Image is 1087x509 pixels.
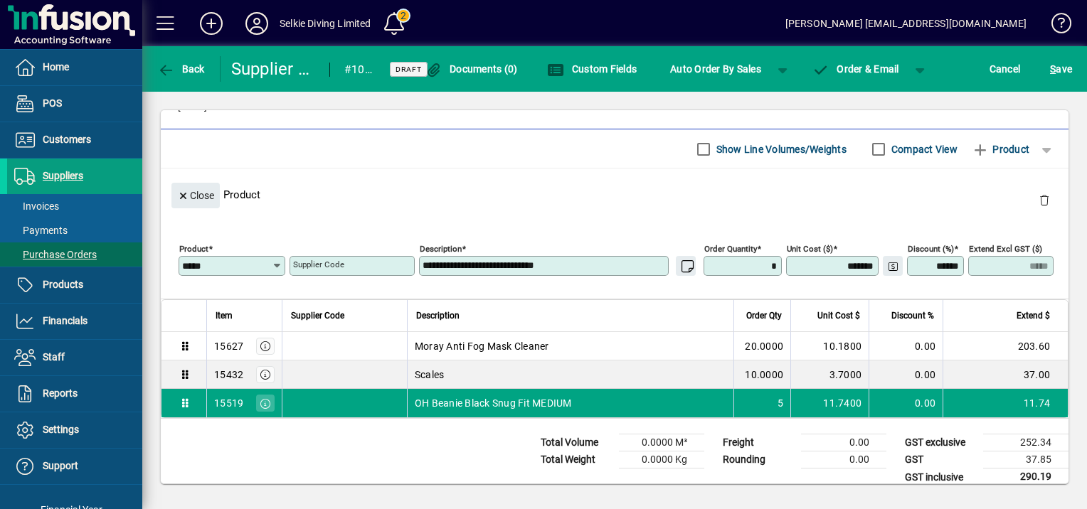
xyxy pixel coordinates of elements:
td: 5 [733,389,790,417]
a: Settings [7,412,142,448]
span: Suppliers [43,170,83,181]
td: Total Volume [534,434,619,451]
mat-label: Description [420,244,462,254]
td: 20.0000 [733,332,790,360]
a: Support [7,449,142,484]
span: Home [43,61,69,73]
button: Save [1046,56,1076,82]
span: Back [157,63,205,75]
span: Order & Email [812,63,899,75]
td: 290.19 [983,468,1069,486]
button: Change Price Levels [883,256,903,276]
td: 10.0000 [733,360,790,389]
td: 11.7400 [790,389,869,417]
span: Customers [43,134,91,145]
button: Documents (0) [422,56,521,82]
td: 0.0000 M³ [619,434,704,451]
div: 15627 [214,339,243,353]
span: Auto Order By Sales [670,58,761,80]
div: Product [161,168,1069,220]
span: Cancel [990,58,1021,80]
td: 0.00 [869,332,943,360]
app-page-header-button: Close [168,188,223,201]
td: GST exclusive [898,434,983,451]
button: Back [154,56,208,82]
span: Unit Cost $ [817,308,860,323]
mat-label: Supplier Code [293,259,344,269]
td: 10.1800 [790,332,869,360]
span: Settings [43,424,79,435]
td: 0.00 [801,434,886,451]
a: Reports [7,376,142,412]
span: Purchase Orders [14,249,97,260]
a: Invoices [7,194,142,218]
div: Supplier Purchase Order [231,58,315,80]
span: Order Qty [746,308,782,323]
td: 3.7000 [790,360,869,389]
mat-label: Discount (%) [908,244,954,254]
span: OH Beanie Black Snug Fit MEDIUM [415,396,572,410]
label: Compact View [889,142,958,156]
div: #1039 [344,58,372,81]
mat-label: Unit Cost ($) [787,244,833,254]
span: Invoices [14,200,59,212]
div: 15432 [214,368,243,382]
td: GST [898,451,983,468]
span: S [1050,63,1056,75]
a: Payments [7,218,142,242]
td: 0.00 [869,389,943,417]
td: 0.00 [801,451,886,468]
a: Products [7,267,142,303]
td: 203.60 [943,332,1068,360]
td: 11.74 [943,389,1068,417]
span: Item [216,308,233,323]
div: Selkie Diving Limited [280,12,371,35]
td: 37.00 [943,360,1068,389]
span: Products [43,279,83,290]
span: Draft [396,65,422,74]
span: ave [1050,58,1072,80]
span: Reports [43,387,78,399]
span: Discount % [891,308,934,323]
span: Payments [14,225,68,236]
button: Close [171,183,220,208]
span: Product [972,138,1029,161]
td: 252.34 [983,434,1069,451]
mat-label: Order Quantity [704,244,757,254]
span: Moray Anti Fog Mask Cleaner [415,339,549,353]
td: GST inclusive [898,468,983,486]
span: Documents (0) [425,63,518,75]
a: Knowledge Base [1041,3,1069,49]
span: POS [43,97,62,109]
button: Add [189,11,234,36]
div: [PERSON_NAME] [EMAIL_ADDRESS][DOMAIN_NAME] [785,12,1027,35]
a: POS [7,86,142,122]
span: Staff [43,351,65,363]
span: Close [177,184,214,208]
a: Home [7,50,142,85]
mat-label: Extend excl GST ($) [969,244,1042,254]
span: Financials [43,315,88,326]
a: Financials [7,304,142,339]
label: Show Line Volumes/Weights [714,142,847,156]
button: Auto Order By Sales [663,56,768,82]
a: Customers [7,122,142,158]
button: Product [965,136,1036,162]
td: Rounding [716,451,801,468]
button: Delete [1027,183,1061,217]
span: Custom Fields [547,63,637,75]
td: 0.00 [869,360,943,389]
mat-label: Product [179,244,208,254]
button: Order & Email [805,56,906,82]
span: Scales [415,368,445,382]
td: 37.85 [983,451,1069,468]
button: Profile [234,11,280,36]
app-page-header-button: Delete [1027,193,1061,206]
span: Support [43,460,78,471]
a: Staff [7,340,142,375]
span: Supplier Code [291,308,344,323]
td: 0.0000 Kg [619,451,704,468]
app-page-header-button: Back [142,56,221,82]
button: Cancel [986,56,1024,82]
div: 15519 [214,396,243,410]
